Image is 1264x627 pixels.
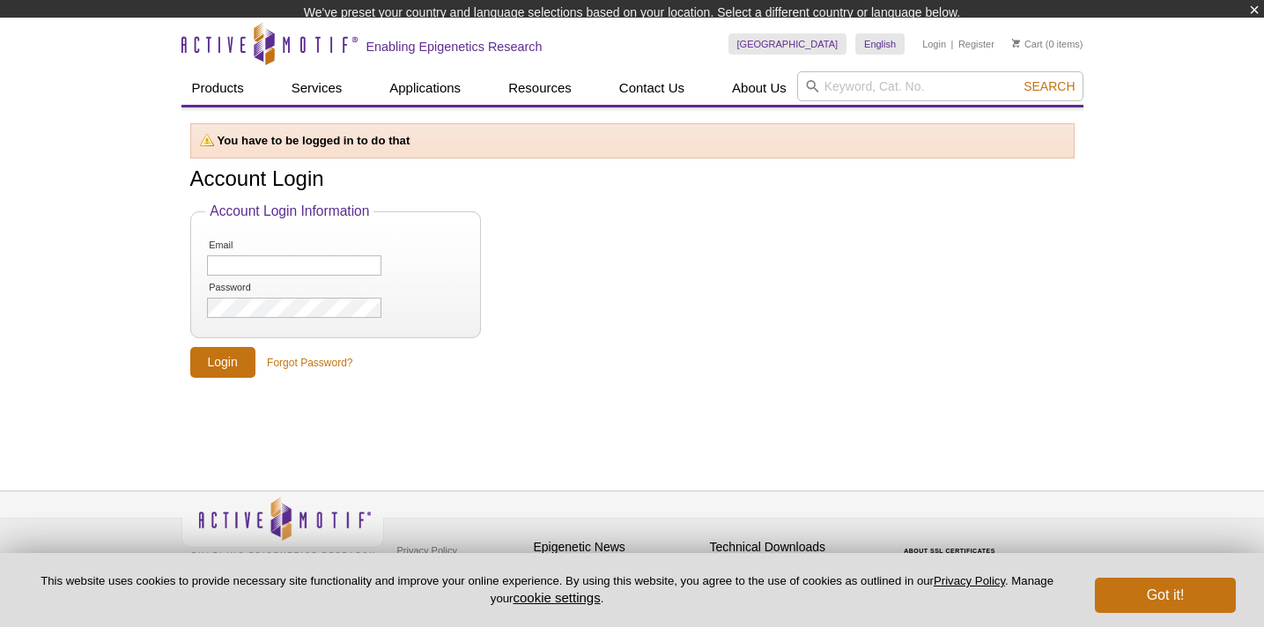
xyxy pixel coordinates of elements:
a: Resources [498,71,582,105]
a: Privacy Policy [393,537,462,564]
label: Password [207,282,297,293]
a: English [855,33,905,55]
input: Keyword, Cat. No. [797,71,1083,101]
a: [GEOGRAPHIC_DATA] [728,33,847,55]
h4: Epigenetic News [534,540,701,555]
a: Contact Us [609,71,695,105]
a: Login [922,38,946,50]
p: This website uses cookies to provide necessary site functionality and improve your online experie... [28,573,1066,607]
a: Applications [379,71,471,105]
button: cookie settings [513,590,600,605]
legend: Account Login Information [205,203,373,219]
span: Search [1024,79,1075,93]
h2: Enabling Epigenetics Research [366,39,543,55]
h4: Technical Downloads [710,540,877,555]
table: Click to Verify - This site chose Symantec SSL for secure e-commerce and confidential communicati... [886,522,1018,561]
h1: Account Login [190,167,1075,193]
a: ABOUT SSL CERTIFICATES [904,548,995,554]
a: Register [958,38,994,50]
p: You have to be logged in to do that [200,133,1065,149]
li: | [951,33,954,55]
a: Privacy Policy [934,574,1005,587]
a: Forgot Password? [267,355,352,371]
img: Change Here [674,13,721,55]
button: Got it! [1095,578,1236,613]
a: Products [181,71,255,105]
img: Your Cart [1012,39,1020,48]
button: Search [1018,78,1080,94]
a: About Us [721,71,797,105]
input: Login [190,347,255,378]
a: Cart [1012,38,1043,50]
img: Active Motif, [181,491,384,563]
label: Email [207,240,297,251]
a: Services [281,71,353,105]
li: (0 items) [1012,33,1083,55]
